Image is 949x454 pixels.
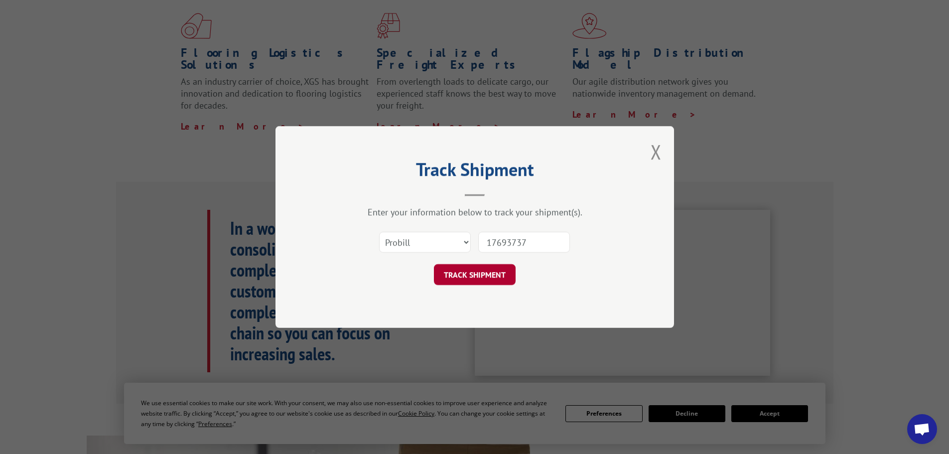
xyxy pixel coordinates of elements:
[325,206,624,218] div: Enter your information below to track your shipment(s).
[478,232,570,253] input: Number(s)
[907,414,937,444] div: Open chat
[325,162,624,181] h2: Track Shipment
[651,139,662,165] button: Close modal
[434,264,516,285] button: TRACK SHIPMENT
